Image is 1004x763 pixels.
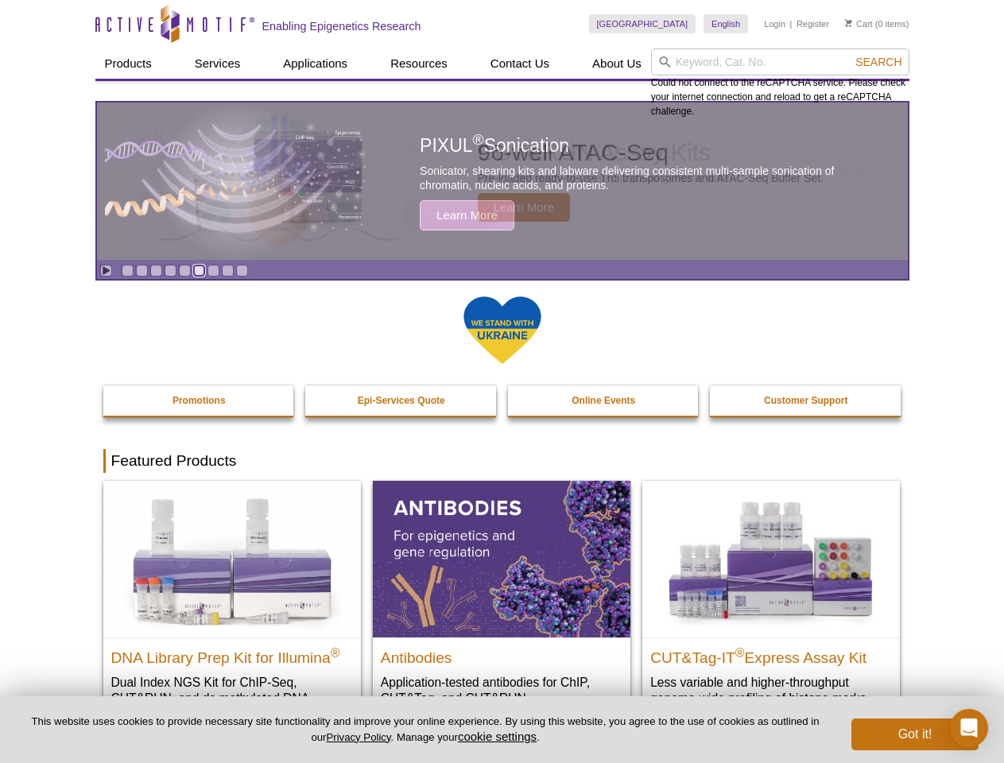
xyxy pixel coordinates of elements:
h2: Featured Products [103,449,901,473]
a: Applications [273,48,357,79]
h2: Antibodies [381,642,622,666]
a: Contact Us [481,48,559,79]
img: CUT&Tag-IT® Express Assay Kit [642,481,900,637]
div: Open Intercom Messenger [950,709,988,747]
a: Go to slide 3 [150,265,162,277]
a: Go to slide 7 [207,265,219,277]
h2: CUT&Tag-IT Express Assay Kit [650,642,892,666]
span: PIXUL Sonication [420,135,569,156]
p: Sonicator, shearing kits and labware delivering consistent multi-sample sonication of chromatin, ... [420,164,871,192]
a: Go to slide 6 [193,265,205,277]
strong: Customer Support [764,395,847,406]
h2: Enabling Epigenetics Research [262,19,421,33]
button: Got it! [851,718,979,750]
a: PIXUL sonication PIXUL®Sonication Sonicator, shearing kits and labware delivering consistent mult... [97,103,908,260]
li: | [790,14,793,33]
li: (0 items) [845,14,909,33]
p: Application-tested antibodies for ChIP, CUT&Tag, and CUT&RUN. [381,674,622,707]
a: Go to slide 9 [236,265,248,277]
button: Search [851,55,906,69]
p: This website uses cookies to provide necessary site functionality and improve your online experie... [25,715,825,745]
a: Go to slide 2 [136,265,148,277]
a: Toggle autoplay [100,265,112,277]
span: Learn More [420,200,514,230]
a: Go to slide 8 [222,265,234,277]
div: Could not connect to the reCAPTCHA service. Please check your internet connection and reload to g... [651,48,909,118]
a: [GEOGRAPHIC_DATA] [589,14,696,33]
img: PIXUL sonication [105,102,367,261]
sup: ® [331,645,340,659]
img: Your Cart [845,19,852,27]
p: Dual Index NGS Kit for ChIP-Seq, CUT&RUN, and ds methylated DNA assays. [111,674,353,722]
strong: Online Events [572,395,635,406]
button: cookie settings [458,730,537,743]
img: We Stand With Ukraine [463,295,542,366]
a: English [704,14,748,33]
a: Login [764,18,785,29]
a: Customer Support [710,385,902,416]
a: CUT&Tag-IT® Express Assay Kit CUT&Tag-IT®Express Assay Kit Less variable and higher-throughput ge... [642,481,900,722]
a: Privacy Policy [326,731,390,743]
a: Promotions [103,385,296,416]
sup: ® [735,645,745,659]
a: DNA Library Prep Kit for Illumina DNA Library Prep Kit for Illumina® Dual Index NGS Kit for ChIP-... [103,481,361,738]
span: Search [855,56,901,68]
article: PIXUL Sonication [97,103,908,260]
a: Resources [381,48,457,79]
strong: Promotions [173,395,226,406]
sup: ® [473,132,484,149]
a: Go to slide 5 [179,265,191,277]
p: Less variable and higher-throughput genome-wide profiling of histone marks​. [650,674,892,707]
a: Register [797,18,829,29]
a: Cart [845,18,873,29]
h2: DNA Library Prep Kit for Illumina [111,642,353,666]
img: All Antibodies [373,481,630,637]
img: DNA Library Prep Kit for Illumina [103,481,361,637]
a: Products [95,48,161,79]
a: Go to slide 4 [165,265,176,277]
a: Online Events [508,385,700,416]
a: Go to slide 1 [122,265,134,277]
input: Keyword, Cat. No. [651,48,909,76]
a: Epi-Services Quote [305,385,498,416]
a: Services [185,48,250,79]
strong: Epi-Services Quote [358,395,445,406]
a: All Antibodies Antibodies Application-tested antibodies for ChIP, CUT&Tag, and CUT&RUN. [373,481,630,722]
a: About Us [583,48,651,79]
